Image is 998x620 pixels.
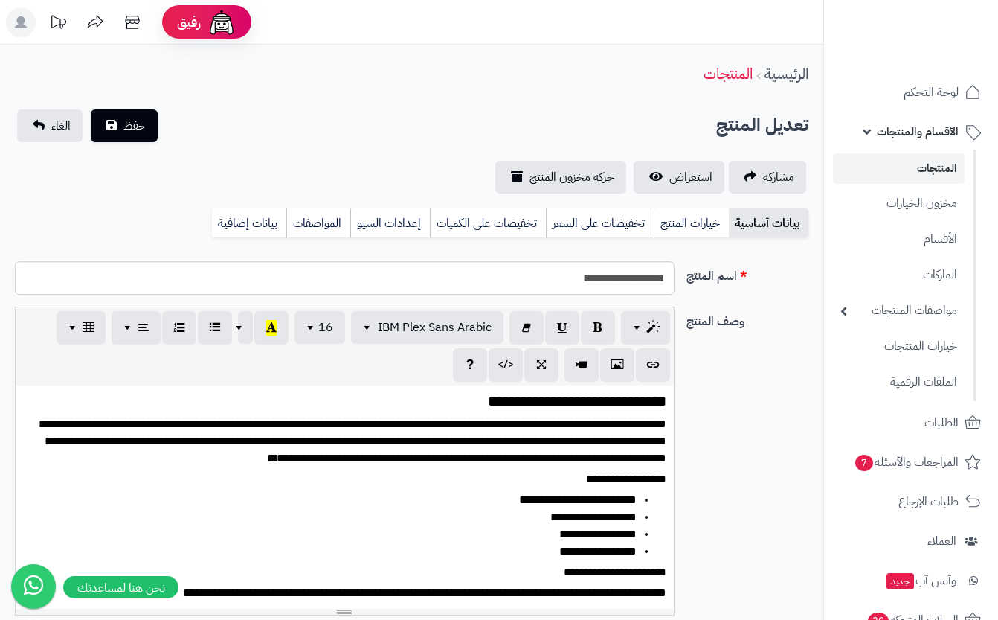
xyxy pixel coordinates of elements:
span: مشاركه [763,168,794,186]
a: استعراض [634,161,724,194]
a: الأقسام [833,223,965,255]
span: لوحة التحكم [904,82,959,103]
img: ai-face.png [207,7,236,37]
a: بيانات إضافية [212,208,286,238]
span: 7 [855,455,873,471]
a: المراجعات والأسئلة7 [833,444,989,480]
a: لوحة التحكم [833,74,989,110]
a: وآتس آبجديد [833,563,989,598]
label: وصف المنتج [680,307,815,330]
span: المراجعات والأسئلة [854,452,959,473]
span: جديد [886,573,914,589]
a: حركة مخزون المنتج [495,161,626,194]
a: المواصفات [286,208,350,238]
span: استعراض [669,168,712,186]
a: بيانات أساسية [729,208,808,238]
a: الملفات الرقمية [833,366,965,398]
a: تخفيضات على الكميات [430,208,546,238]
a: الماركات [833,259,965,291]
span: رفيق [177,13,201,31]
a: المنتجات [833,153,965,184]
button: حفظ [91,109,158,142]
a: مخزون الخيارات [833,188,965,220]
button: 16 [294,311,345,344]
a: مواصفات المنتجات [833,295,965,327]
label: اسم المنتج [680,261,815,285]
a: العملاء [833,523,989,559]
span: IBM Plex Sans Arabic [378,319,492,336]
a: المنتجات [704,63,753,85]
span: الطلبات [924,412,959,433]
a: تحديثات المنصة [39,7,77,41]
span: العملاء [927,531,956,552]
a: إعدادات السيو [350,208,430,238]
h2: تعديل المنتج [716,110,808,141]
a: خيارات المنتج [654,208,729,238]
span: الغاء [51,117,71,135]
a: طلبات الإرجاع [833,484,989,520]
a: الغاء [17,109,83,142]
span: حركة مخزون المنتج [529,168,614,186]
span: طلبات الإرجاع [898,491,959,512]
a: خيارات المنتجات [833,330,965,362]
button: IBM Plex Sans Arabic [351,311,503,344]
span: 16 [318,319,333,336]
a: الطلبات [833,405,989,441]
a: مشاركه [729,161,806,194]
a: تخفيضات على السعر [546,208,654,238]
span: حفظ [123,117,146,135]
span: وآتس آب [885,570,956,591]
a: الرئيسية [764,63,808,85]
span: الأقسام والمنتجات [877,121,959,142]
